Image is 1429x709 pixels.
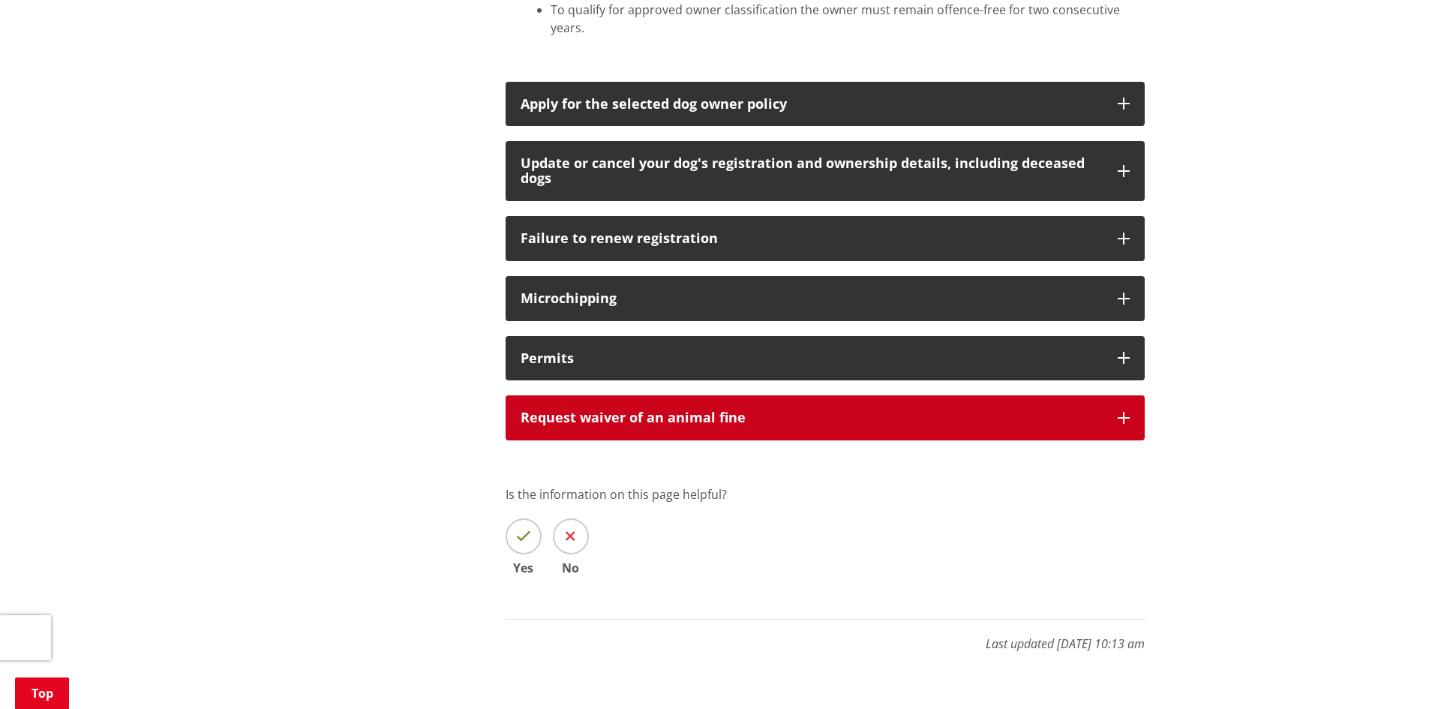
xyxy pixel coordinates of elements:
span: No [553,562,589,574]
button: Failure to renew registration [506,216,1145,261]
span: Yes [506,562,542,574]
p: Is the information on this page helpful? [506,485,1145,503]
div: Request waiver of an animal fine [521,410,1103,425]
li: To qualify for approved owner classification the owner must remain offence-free for two consecuti... [551,1,1130,37]
p: Last updated [DATE] 10:13 am [506,619,1145,653]
h3: Update or cancel your dog's registration and ownership details, including deceased dogs [521,156,1103,186]
button: Microchipping [506,276,1145,321]
h3: Permits [521,351,1103,366]
div: Apply for the selected dog owner policy [521,97,1103,112]
button: Apply for the selected dog owner policy [506,82,1145,127]
button: Request waiver of an animal fine [506,395,1145,440]
button: Permits [506,336,1145,381]
button: Update or cancel your dog's registration and ownership details, including deceased dogs [506,141,1145,201]
h3: Failure to renew registration [521,231,1103,246]
iframe: Messenger Launcher [1360,646,1414,700]
h3: Microchipping [521,291,1103,306]
a: Top [15,677,69,709]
